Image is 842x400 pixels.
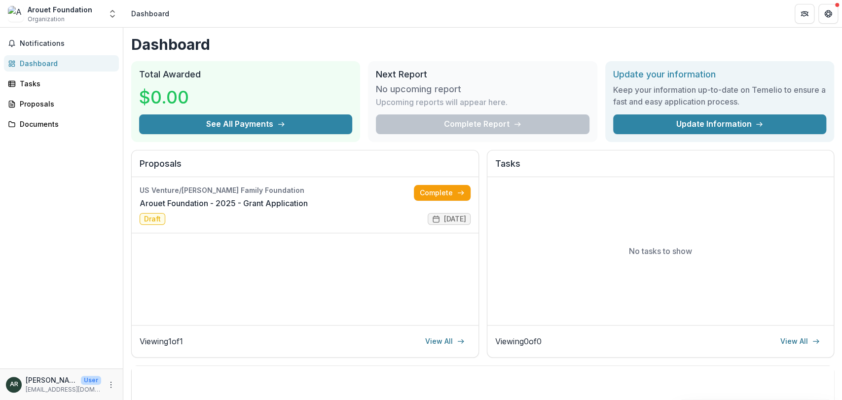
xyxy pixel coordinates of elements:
button: Notifications [4,36,119,51]
a: Proposals [4,96,119,112]
a: Documents [4,116,119,132]
a: View All [774,333,826,349]
div: Documents [20,119,111,129]
a: View All [419,333,471,349]
a: Arouet Foundation - 2025 - Grant Application [140,197,308,209]
div: Tasks [20,78,111,89]
button: See All Payments [139,114,352,134]
div: Dashboard [131,8,169,19]
a: Tasks [4,75,119,92]
button: Open entity switcher [106,4,119,24]
div: Arouet Foundation [28,4,92,15]
span: Notifications [20,39,115,48]
h3: $0.00 [139,84,213,110]
p: User [81,376,101,385]
h2: Update your information [613,69,826,80]
h2: Proposals [140,158,471,177]
button: More [105,379,117,391]
button: Get Help [818,4,838,24]
p: [PERSON_NAME] [26,375,77,385]
h2: Next Report [376,69,589,80]
button: Partners [795,4,814,24]
div: Alison Rapping [10,381,18,388]
nav: breadcrumb [127,6,173,21]
div: Dashboard [20,58,111,69]
div: Proposals [20,99,111,109]
p: No tasks to show [629,245,692,257]
p: [EMAIL_ADDRESS][DOMAIN_NAME] [26,385,101,394]
a: Update Information [613,114,826,134]
p: Viewing 1 of 1 [140,335,183,347]
p: Viewing 0 of 0 [495,335,542,347]
a: Complete [414,185,471,201]
img: Arouet Foundation [8,6,24,22]
h3: No upcoming report [376,84,461,95]
h2: Total Awarded [139,69,352,80]
span: Organization [28,15,65,24]
h1: Dashboard [131,36,834,53]
h3: Keep your information up-to-date on Temelio to ensure a fast and easy application process. [613,84,826,108]
p: Upcoming reports will appear here. [376,96,507,108]
a: Dashboard [4,55,119,72]
h2: Tasks [495,158,826,177]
